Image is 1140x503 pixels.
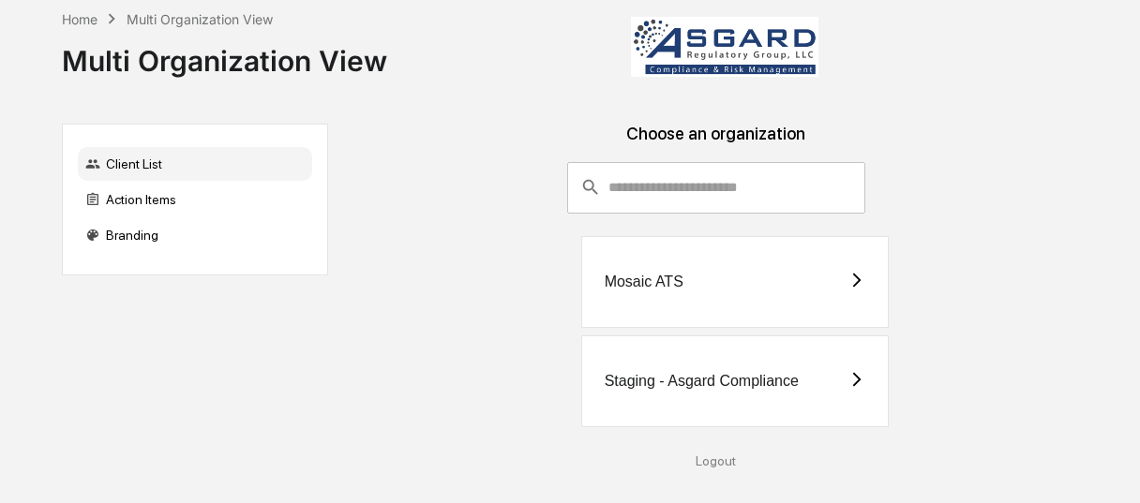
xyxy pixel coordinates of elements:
[78,147,312,181] div: Client List
[78,183,312,216] div: Action Items
[343,124,1087,162] div: Choose an organization
[605,274,683,290] div: Mosaic ATS
[567,162,865,213] div: consultant-dashboard__filter-organizations-search-bar
[343,453,1087,468] div: Logout
[631,17,818,76] img: Asgard Compliance
[127,11,273,27] div: Multi Organization View
[62,29,387,78] div: Multi Organization View
[605,373,799,390] div: Staging - Asgard Compliance
[62,11,97,27] div: Home
[78,218,312,252] div: Branding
